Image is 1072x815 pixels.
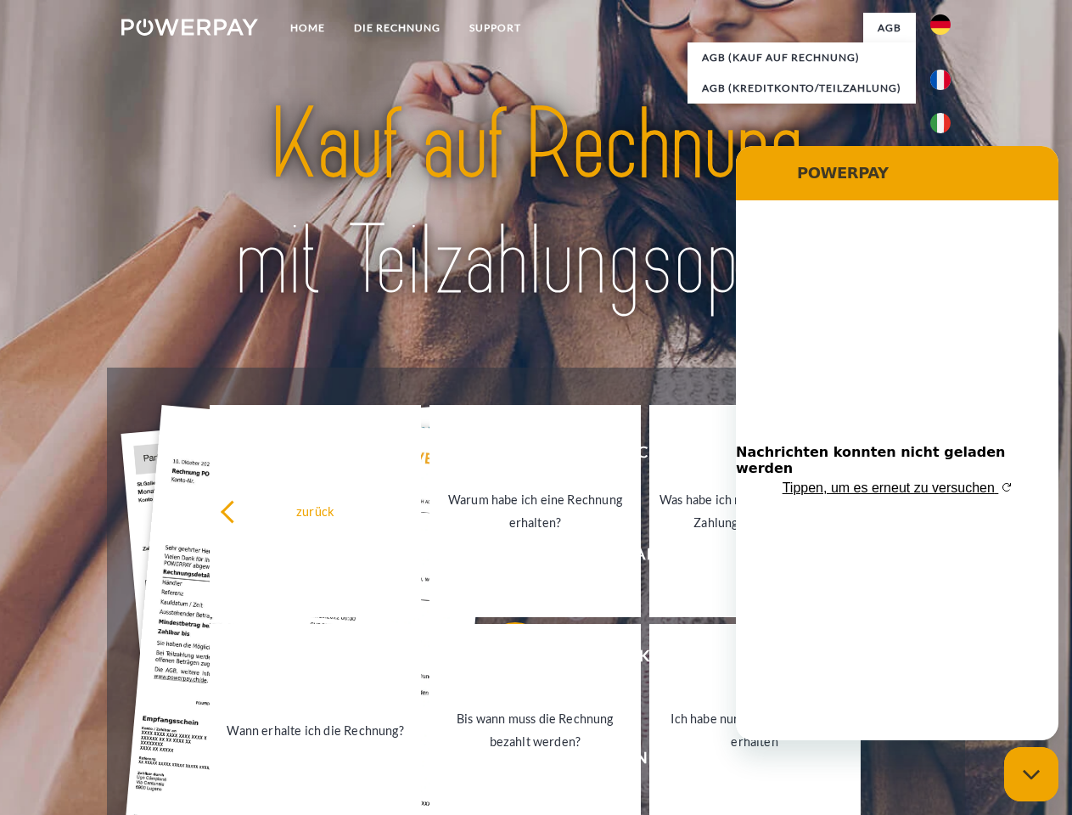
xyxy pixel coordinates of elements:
img: it [930,113,951,133]
a: Home [276,13,340,43]
div: Ich habe nur eine Teillieferung erhalten [659,707,850,753]
iframe: Schaltfläche zum Öffnen des Messaging-Fensters [1004,747,1058,801]
div: Wann erhalte ich die Rechnung? [220,718,411,741]
div: Was habe ich noch offen, ist meine Zahlung eingegangen? [659,488,850,534]
a: AGB (Kreditkonto/Teilzahlung) [688,73,916,104]
div: zurück [220,499,411,522]
div: Warum habe ich eine Rechnung erhalten? [440,488,631,534]
a: DIE RECHNUNG [340,13,455,43]
a: SUPPORT [455,13,536,43]
a: agb [863,13,916,43]
img: de [930,14,951,35]
img: logo-powerpay-white.svg [121,19,258,36]
iframe: Messaging-Fenster [736,146,1058,740]
img: fr [930,70,951,90]
img: title-powerpay_de.svg [162,81,910,325]
a: Was habe ich noch offen, ist meine Zahlung eingegangen? [649,405,861,617]
div: Bis wann muss die Rechnung bezahlt werden? [440,707,631,753]
a: AGB (Kauf auf Rechnung) [688,42,916,73]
